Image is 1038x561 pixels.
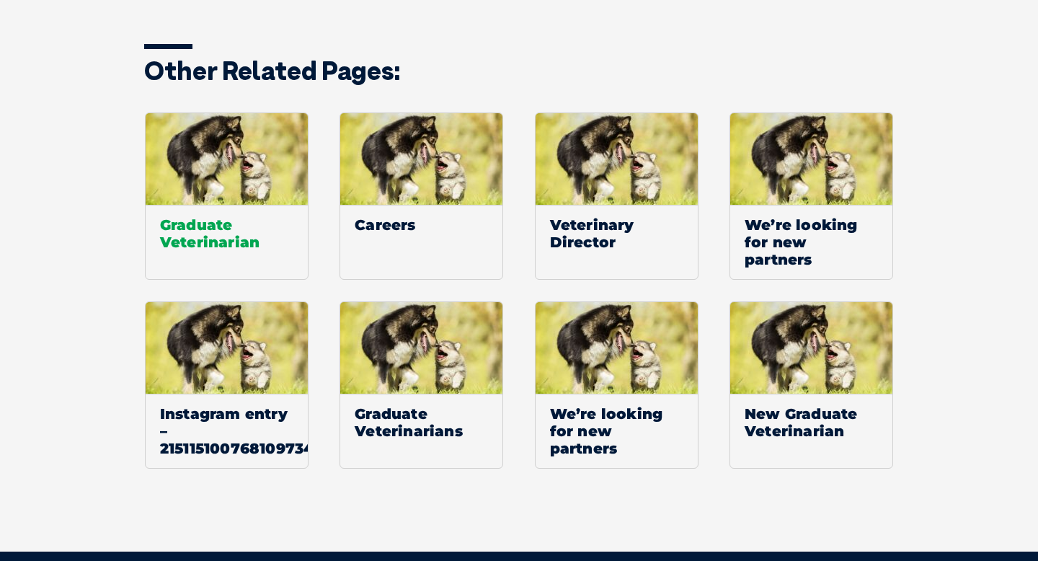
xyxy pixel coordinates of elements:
[536,113,698,205] img: Default Thumbnail
[535,112,698,280] a: Default ThumbnailVeterinary Director
[146,205,308,262] span: Graduate Veterinarian
[535,301,698,469] a: Default ThumbnailWe’re looking for new partners
[146,394,308,468] span: Instagram entry – 2151151007681097340_321590398
[146,113,309,205] img: Default Thumbnail
[730,394,892,451] span: New Graduate Veterinarian
[144,58,894,84] h3: Other related pages:
[536,205,698,262] span: Veterinary Director
[340,113,503,205] img: Default Thumbnail
[536,302,698,394] img: Default Thumbnail
[340,112,503,280] a: Default ThumbnailCareers
[340,205,502,244] span: Careers
[730,113,893,205] img: Default Thumbnail
[145,112,309,280] a: Default ThumbnailGraduate Veterinarian
[730,302,893,394] img: Default Thumbnail
[729,301,893,469] a: Default ThumbnailNew Graduate Veterinarian
[340,394,502,451] span: Graduate Veterinarians
[145,301,309,469] a: Default ThumbnailInstagram entry – 2151151007681097340_321590398
[340,302,503,394] img: Default Thumbnail
[146,302,309,394] img: Default Thumbnail
[536,394,698,468] span: We’re looking for new partners
[729,112,893,280] a: Default ThumbnailWe’re looking for new partners
[340,301,503,469] a: Default ThumbnailGraduate Veterinarians
[730,205,892,279] span: We’re looking for new partners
